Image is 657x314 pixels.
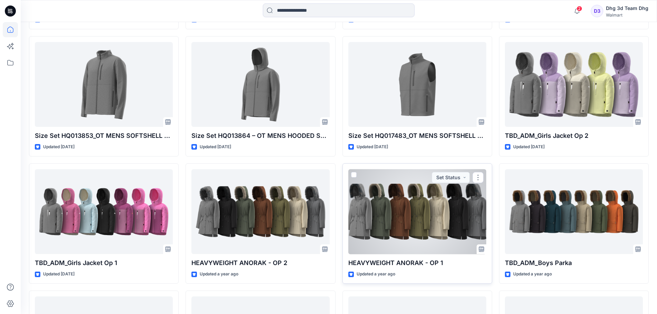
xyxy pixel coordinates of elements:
p: TBD_ADM_Girls Jacket Op 2 [505,131,643,141]
a: TBD_ADM_Girls Jacket Op 1 [35,169,173,254]
p: Updated [DATE] [43,271,74,278]
p: Updated a year ago [513,271,552,278]
p: HEAVYWEIGHT ANORAK - OP 1 [348,258,486,268]
p: Updated [DATE] [200,143,231,151]
div: Walmart [606,12,648,18]
p: Updated a year ago [200,271,238,278]
a: Size Set HQ013853_OT MENS SOFTSHELL JKT REG [35,42,173,127]
div: D3 [591,5,603,17]
p: Updated a year ago [357,271,395,278]
div: Dhg 3d Team Dhg [606,4,648,12]
p: Updated [DATE] [513,143,545,151]
p: Size Set HQ013853_OT MENS SOFTSHELL JKT REG [35,131,173,141]
a: TBD_ADM_Girls Jacket Op 2 [505,42,643,127]
p: Size Set HQ017483_OT MENS SOFTSHELL VEST [348,131,486,141]
a: HEAVYWEIGHT ANORAK - OP 1 [348,169,486,254]
p: TBD_ADM_Girls Jacket Op 1 [35,258,173,268]
p: Updated [DATE] [357,143,388,151]
p: TBD_ADM_Boys Parka [505,258,643,268]
a: HEAVYWEIGHT ANORAK - OP 2 [191,169,329,254]
a: Size Set HQ013864 – OT MENS HOODED SOFTSHELL JKT REG [191,42,329,127]
a: TBD_ADM_Boys Parka [505,169,643,254]
span: 2 [577,6,582,11]
p: Size Set HQ013864 – OT MENS HOODED SOFTSHELL JKT REG [191,131,329,141]
p: HEAVYWEIGHT ANORAK - OP 2 [191,258,329,268]
p: Updated [DATE] [43,143,74,151]
a: Size Set HQ017483_OT MENS SOFTSHELL VEST [348,42,486,127]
